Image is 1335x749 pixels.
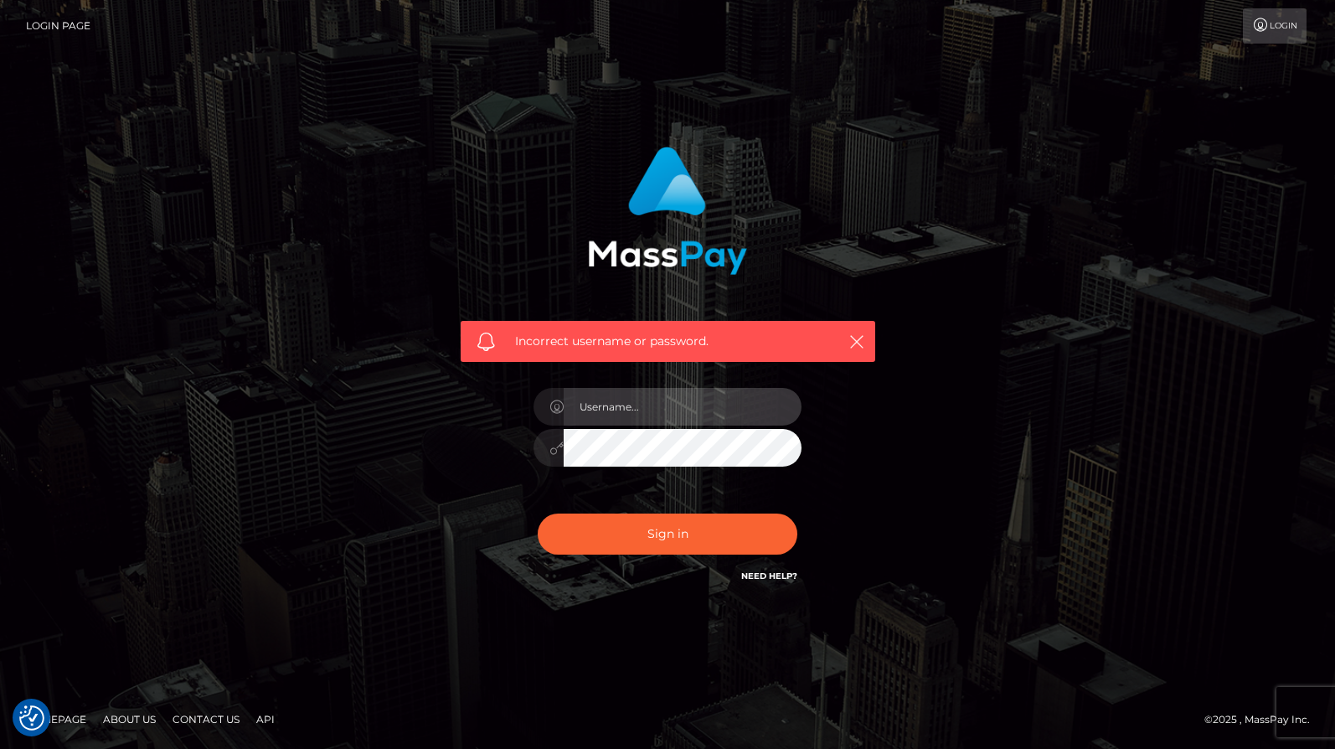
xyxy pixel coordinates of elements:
a: Login [1243,8,1307,44]
a: Need Help? [741,571,797,581]
div: © 2025 , MassPay Inc. [1204,710,1322,729]
a: API [250,706,281,732]
a: Homepage [18,706,93,732]
button: Consent Preferences [19,705,44,731]
img: Revisit consent button [19,705,44,731]
a: Contact Us [166,706,246,732]
input: Username... [564,388,802,426]
button: Sign in [538,514,797,555]
a: About Us [96,706,162,732]
img: MassPay Login [588,147,747,275]
a: Login Page [26,8,90,44]
span: Incorrect username or password. [515,333,821,350]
